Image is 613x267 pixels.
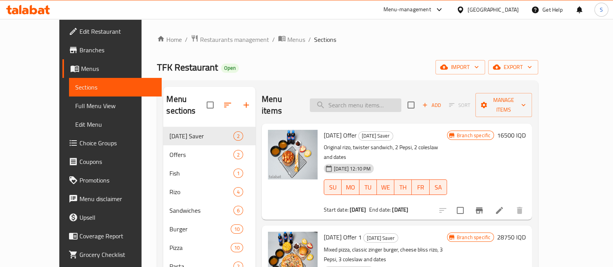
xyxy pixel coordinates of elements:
span: Coverage Report [79,231,155,241]
div: Open [221,64,239,73]
span: End date: [369,205,391,215]
a: Full Menu View [69,96,162,115]
div: [DATE] Saver2 [163,127,256,145]
li: / [308,35,311,44]
span: [DATE] 12:10 PM [331,165,374,172]
button: export [488,60,538,74]
button: import [435,60,485,74]
span: Add [421,101,442,110]
div: items [233,206,243,215]
div: Fish1 [163,164,256,183]
div: Burger10 [163,220,256,238]
div: Rizo [169,187,233,196]
button: TU [359,179,377,195]
a: Grocery Checklist [62,245,162,264]
div: Sandwiches6 [163,201,256,220]
span: MO [345,182,356,193]
button: WE [377,179,394,195]
button: Branch-specific-item [470,201,489,220]
span: 1 [234,170,243,177]
span: Upsell [79,213,155,222]
div: items [233,150,243,159]
a: Choice Groups [62,134,162,152]
div: Burger [169,224,230,234]
a: Coverage Report [62,227,162,245]
a: Menu disclaimer [62,189,162,208]
a: Menus [278,34,305,45]
li: / [185,35,188,44]
span: [DATE] Offer [324,129,357,141]
h2: Menu sections [166,93,207,117]
div: Ramadan Saver [363,233,398,243]
span: export [494,62,532,72]
a: Promotions [62,171,162,189]
span: S [600,5,603,14]
div: items [233,169,243,178]
img: Ramadan Offer [268,130,318,179]
span: SA [433,182,444,193]
span: 10 [231,244,243,251]
div: Pizza [169,243,230,252]
button: SU [324,179,342,195]
a: Branches [62,41,162,59]
a: Restaurants management [191,34,269,45]
span: 4 [234,188,243,196]
p: Mixed pizza, classic zinger burger, cheese bliss rizo, 3 Pepsi, 3 coleslaw and dates [324,245,447,264]
span: WE [380,182,391,193]
span: TFK Restaurant [157,59,218,76]
span: Select to update [452,202,468,219]
div: Rizo4 [163,183,256,201]
span: 2 [234,151,243,158]
span: Add item [419,99,444,111]
span: Edit Restaurant [79,27,155,36]
span: Fish [169,169,233,178]
span: Promotions [79,176,155,185]
p: Original rizo, twister sandwich, 2 Pepsi, 2 coleslaw and dates [324,143,447,162]
div: items [233,131,243,141]
span: Full Menu View [75,101,155,110]
span: Offers [169,150,233,159]
span: 10 [231,226,243,233]
span: Sandwiches [169,206,233,215]
span: Select section first [444,99,475,111]
h6: 28750 IQD [497,232,526,243]
span: Manage items [482,95,526,115]
span: Grocery Checklist [79,250,155,259]
button: Add section [237,96,256,114]
h2: Menu items [262,93,300,117]
div: items [231,243,243,252]
span: Menus [287,35,305,44]
li: / [272,35,275,44]
button: MO [342,179,359,195]
span: [DATE] Offer 1 [324,231,362,243]
a: Menus [62,59,162,78]
span: Branch specific [454,132,494,139]
input: search [310,98,401,112]
button: delete [510,201,529,220]
span: Open [221,65,239,71]
a: Sections [69,78,162,96]
div: Menu-management [383,5,431,14]
div: [GEOGRAPHIC_DATA] [468,5,519,14]
span: TH [397,182,409,193]
span: Menus [81,64,155,73]
span: [DATE] Saver [364,234,398,243]
a: Upsell [62,208,162,227]
a: Home [157,35,182,44]
span: Coupons [79,157,155,166]
span: Branches [79,45,155,55]
b: [DATE] [392,205,408,215]
span: import [442,62,479,72]
button: SA [430,179,447,195]
span: Menu disclaimer [79,194,155,203]
div: Ramadan Saver [169,131,233,141]
span: Edit Menu [75,120,155,129]
b: [DATE] [350,205,366,215]
span: Start date: [324,205,349,215]
a: Edit Menu [69,115,162,134]
span: TU [363,182,374,193]
span: 2 [234,133,243,140]
span: Select all sections [202,97,218,113]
